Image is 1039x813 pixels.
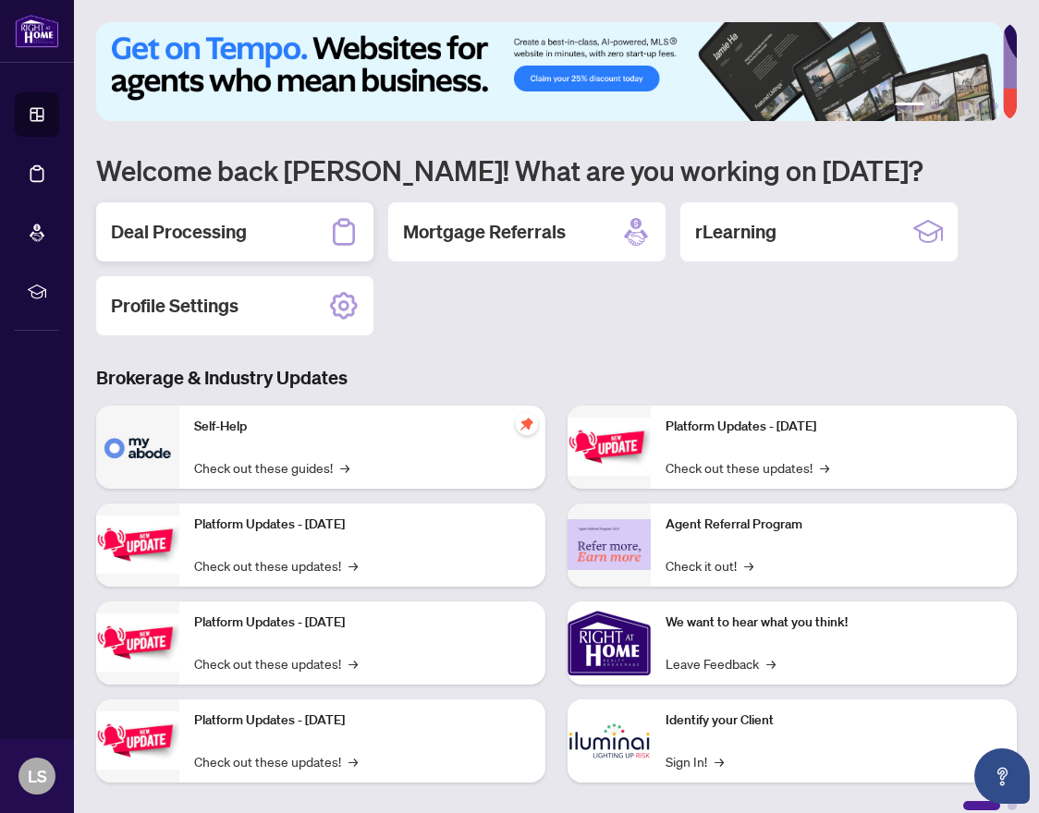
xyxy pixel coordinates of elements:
img: Platform Updates - July 8, 2025 [96,711,179,770]
img: logo [15,14,59,48]
button: 5 [976,103,984,110]
a: Check out these updates!→ [194,653,358,673]
p: Platform Updates - [DATE] [666,417,1002,437]
span: → [348,751,358,771]
button: Open asap [974,748,1030,804]
img: Platform Updates - September 16, 2025 [96,516,179,574]
img: Slide 0 [96,22,1003,121]
img: We want to hear what you think! [568,601,651,685]
p: Agent Referral Program [666,515,1002,535]
img: Self-Help [96,406,179,489]
h2: rLearning [695,219,776,245]
p: Identify your Client [666,710,1002,731]
span: → [766,653,776,673]
span: → [340,457,349,478]
button: 6 [991,103,998,110]
img: Agent Referral Program [568,519,651,570]
a: Check out these updates!→ [666,457,829,478]
span: → [715,751,724,771]
h2: Profile Settings [111,293,238,319]
img: Platform Updates - July 21, 2025 [96,613,179,672]
span: → [744,555,753,576]
a: Check it out!→ [666,555,753,576]
a: Check out these updates!→ [194,555,358,576]
h2: Deal Processing [111,219,247,245]
span: → [348,653,358,673]
p: Platform Updates - [DATE] [194,710,531,731]
button: 1 [895,103,924,110]
p: Platform Updates - [DATE] [194,613,531,633]
img: Platform Updates - June 23, 2025 [568,418,651,476]
button: 4 [961,103,969,110]
p: Platform Updates - [DATE] [194,515,531,535]
span: → [348,555,358,576]
a: Sign In!→ [666,751,724,771]
h2: Mortgage Referrals [403,219,566,245]
a: Check out these updates!→ [194,751,358,771]
a: Leave Feedback→ [666,653,776,673]
span: → [820,457,829,478]
p: We want to hear what you think! [666,613,1002,633]
img: Identify your Client [568,699,651,783]
p: Self-Help [194,417,531,437]
a: Check out these guides!→ [194,457,349,478]
span: LS [28,763,47,789]
h1: Welcome back [PERSON_NAME]! What are you working on [DATE]? [96,152,1017,188]
button: 3 [947,103,954,110]
span: pushpin [516,413,538,435]
button: 2 [932,103,939,110]
h3: Brokerage & Industry Updates [96,365,1017,391]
